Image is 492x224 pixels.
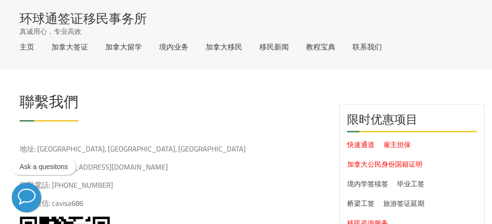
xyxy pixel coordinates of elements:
[20,180,325,191] p: 聯繫電話: [PHONE_NUMBER]
[20,163,68,171] p: Ask a quesitons
[383,197,424,210] a: 旅游签证延期
[20,162,325,173] p: 聯繫郵箱: [EMAIL_ADDRESS][DOMAIN_NAME]
[347,197,375,210] a: 桥梁工签
[105,43,142,50] a: 加拿大留学
[352,43,382,50] a: 联系我们
[20,12,147,25] a: 环球通签证移民事务所
[20,94,78,114] h1: 聯繫我們
[397,177,424,190] a: 毕业工签
[20,26,81,36] span: 真诚用心，专业高效
[20,198,325,209] p: 添加微信: cavisa686
[51,43,88,50] a: 加拿大签证
[383,138,411,151] a: 雇主担保
[259,43,289,50] a: 移民新闻
[347,138,375,151] a: 快速通道
[347,112,477,132] h2: 限时优惠项目
[206,43,242,50] a: 加拿大移民
[347,158,422,171] a: 加拿大公民身份国籍证明
[306,43,335,50] a: 教程宝典
[20,43,34,50] a: 主页
[20,144,325,154] p: 地址: [GEOGRAPHIC_DATA], [GEOGRAPHIC_DATA], [GEOGRAPHIC_DATA]
[347,177,388,190] a: 境内学签续签
[159,43,188,50] a: 境内业务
